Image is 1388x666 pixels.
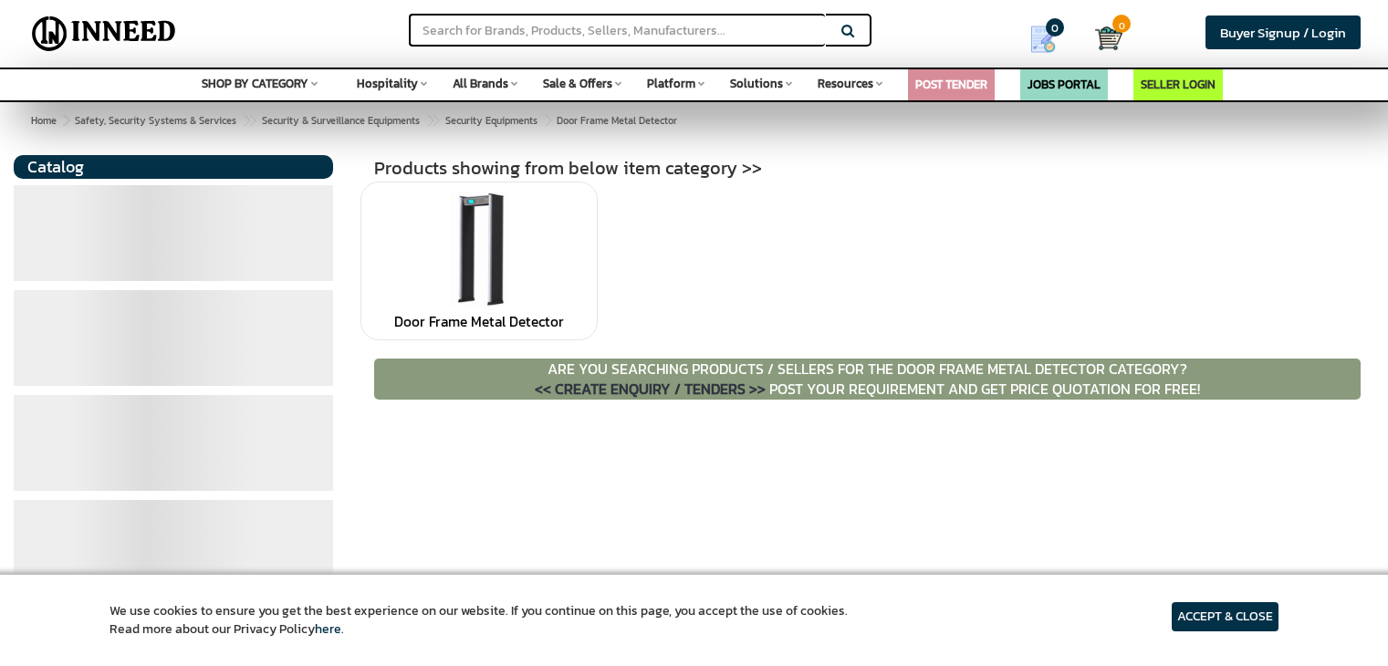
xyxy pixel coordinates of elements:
img: Inneed.Market [25,11,183,57]
span: << CREATE ENQUIRY / TENDERS >> [535,378,766,400]
span: Security & Surveillance Equipments [262,113,420,128]
img: Show My Quotes [1029,26,1057,53]
a: SELLER LOGIN [1141,76,1216,93]
img: Cart [1095,25,1122,52]
span: Security Equipments [445,113,537,128]
span: 0 [1112,15,1131,33]
span: Catalog [27,154,84,179]
a: Cart 0 [1095,18,1109,58]
span: All Brands [453,75,508,92]
span: Solutions [730,75,783,92]
a: << CREATE ENQUIRY / TENDERS >> [535,378,769,400]
span: Sale & Offers [543,75,612,92]
span: Door Frame Metal Detector [71,113,677,128]
span: Resources [818,75,873,92]
input: Search for Brands, Products, Sellers, Manufacturers... [409,14,825,47]
a: JOBS PORTAL [1028,76,1101,93]
a: Security & Surveillance Equipments [258,109,423,131]
span: Platform [647,75,695,92]
a: here [315,619,341,639]
a: Door Frame Metal Detector [394,311,564,332]
a: Buyer Signup / Login [1205,16,1361,49]
span: > [243,109,252,131]
span: SHOP BY CATEGORY [202,75,308,92]
article: ACCEPT & CLOSE [1172,602,1278,631]
a: Security Equipments [442,109,541,131]
a: POST TENDER [915,76,987,93]
span: 0 [1046,18,1064,36]
a: Safety, Security Systems & Services [71,109,240,131]
span: Safety, Security Systems & Services [75,113,236,128]
span: Hospitality [357,75,418,92]
span: > [426,109,435,131]
a: Home [27,109,60,131]
span: Buyer Signup / Login [1220,22,1346,43]
span: > [544,109,553,131]
a: my Quotes 0 [1005,18,1095,60]
div: Products showing from below item category >> [360,155,1374,182]
span: > [63,113,68,128]
article: We use cookies to ensure you get the best experience on our website. If you continue on this page... [110,602,848,639]
p: ARE YOU SEARCHING PRODUCTS / SELLERS FOR THE Door Frame Metal Detector CATEGORY? POST YOUR REQUIR... [374,359,1361,401]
